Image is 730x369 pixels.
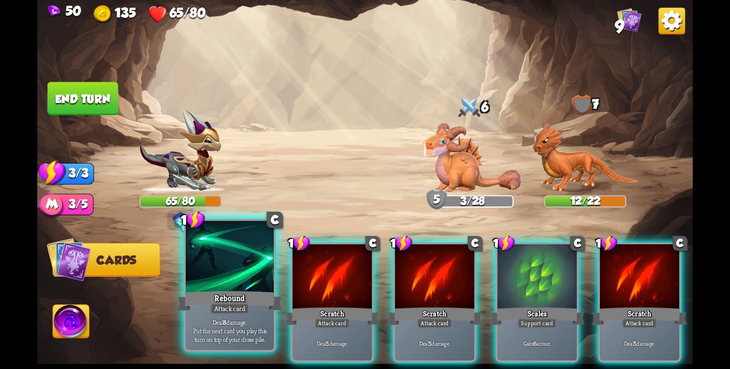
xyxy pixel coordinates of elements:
[47,237,91,282] img: Cards_Icon.png
[149,5,167,23] img: Heart.png
[211,303,249,314] div: Attack card
[622,319,657,328] div: Attack card
[140,110,221,193] img: Chevalier_Dragon.png
[417,319,452,328] div: Attack card
[432,95,513,121] div: 6
[326,339,329,347] b: 5
[285,306,380,327] div: Scratch
[429,339,432,347] b: 5
[490,306,585,327] div: Scales
[115,5,135,19] span: 135
[617,8,642,35] div: View all the cards in your deck
[518,319,556,328] div: Support card
[617,8,642,32] img: Cards_Icon.png
[468,236,482,251] div: C
[48,5,60,17] img: Gem.png
[295,339,370,347] p: Deal damage.
[53,305,90,342] img: Ability_Icon.png
[365,236,380,251] div: C
[48,82,118,115] button: End turn
[288,235,310,252] div: 1
[181,211,205,229] div: 1
[544,95,626,115] div: 7
[423,123,522,192] img: Clay_Dragon.png
[94,5,135,23] div: Gold
[48,4,81,19] div: Gems
[499,339,575,347] p: Gain armor.
[170,5,205,19] span: 65/80
[267,212,283,228] div: C
[94,5,112,23] img: Gold.png
[315,319,350,328] div: Attack card
[390,235,413,252] div: 1
[493,235,515,252] div: 1
[96,254,136,267] span: Cards
[602,339,677,347] p: Deal damage.
[615,17,624,37] span: 9
[53,243,160,277] button: Cards
[659,8,685,34] img: Options_Button.png
[387,306,482,327] div: Scratch
[592,306,687,327] div: Scratch
[570,236,585,251] div: C
[223,318,226,326] b: 8
[177,289,282,313] div: Rebound
[397,339,472,347] p: Deal damage.
[673,236,688,251] div: C
[532,123,638,192] img: Earth_Dragon.png
[634,339,636,347] b: 5
[533,339,536,347] b: 6
[149,5,206,23] div: Health
[596,235,618,252] div: 1
[188,318,271,344] p: Deal damage. Put the next card you play this turn on top of your draw pile.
